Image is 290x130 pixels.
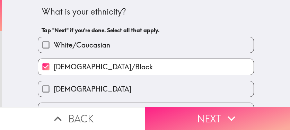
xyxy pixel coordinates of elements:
button: [DEMOGRAPHIC_DATA]/Black [38,59,254,75]
span: Asian/Asian American [54,106,125,116]
h6: Tap "Next" if you're done. Select all that apply. [42,26,250,34]
button: Asian/Asian American [38,103,254,119]
span: White/Caucasian [54,40,110,50]
button: [DEMOGRAPHIC_DATA] [38,81,254,97]
span: [DEMOGRAPHIC_DATA] [54,84,131,94]
span: [DEMOGRAPHIC_DATA]/Black [54,62,153,72]
button: White/Caucasian [38,37,254,53]
div: What is your ethnicity? [42,6,250,18]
